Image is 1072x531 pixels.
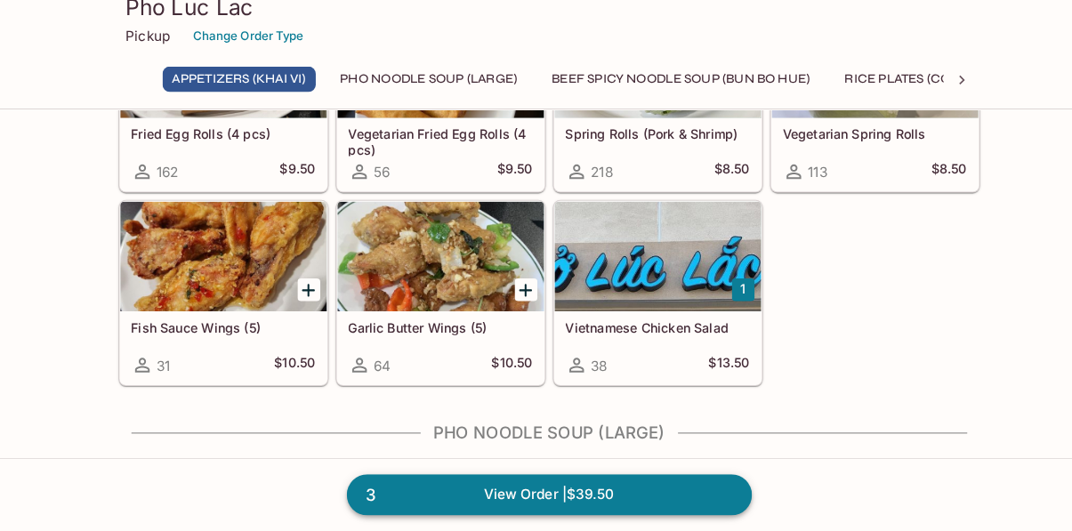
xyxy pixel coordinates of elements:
[789,173,808,189] span: 113
[754,21,955,128] div: Vegetarian Spring Rolls
[541,209,744,389] a: Vietnamese Chicken Salad38$13.50
[159,78,309,103] button: Appetizers (Khai Vi)
[542,210,743,317] div: Vietnamese Chicken Salad
[129,325,309,340] h5: Fish Sauce Wings (5)
[181,35,305,62] button: Change Order Type
[341,325,520,340] h5: Garlic Butter Wings (5)
[329,209,532,389] a: Garlic Butter Wings (5)64$10.50
[486,170,520,191] h5: $9.50
[909,170,944,191] h5: $8.50
[274,170,309,191] h5: $9.50
[815,78,976,103] button: Rice Plates (Com Dia)
[529,78,801,103] button: Beef Spicy Noodle Soup (Bun Bo Hue)
[154,361,167,378] span: 31
[714,285,737,307] button: Add Vietnamese Chicken Salad
[330,21,531,128] div: Vegetarian Fried Egg Rolls (4 pcs)
[118,210,319,317] div: Fish Sauce Wings (5)
[503,285,525,307] button: Add Garlic Butter Wings (5)
[692,358,732,380] h5: $13.50
[366,361,383,378] span: 64
[339,476,734,515] a: 3View Order |$39.50
[269,358,309,380] h5: $10.50
[577,173,599,189] span: 218
[124,40,167,57] p: Pickup
[577,361,593,378] span: 38
[542,21,743,128] div: Spring Rolls (Pork & Shrimp)
[129,136,309,151] h5: Fried Egg Rolls (4 pcs)
[552,325,732,340] h5: Vietnamese Chicken Salad
[117,425,956,445] h4: Pho Noodle Soup (Large)
[480,358,520,380] h5: $10.50
[118,21,319,128] div: Fried Egg Rolls (4 pcs)
[154,173,175,189] span: 162
[552,136,732,151] h5: Spring Rolls (Pork & Shrimp)
[764,136,944,151] h5: Vegetarian Spring Rolls
[291,285,313,307] button: Add Fish Sauce Wings (5)
[124,7,949,35] h3: Pho Luc Lac
[323,78,515,103] button: Pho Noodle Soup (Large)
[341,136,520,165] h5: Vegetarian Fried Egg Rolls (4 pcs)
[366,173,382,189] span: 56
[347,484,378,509] span: 3
[330,210,531,317] div: Garlic Butter Wings (5)
[117,209,320,389] a: Fish Sauce Wings (5)31$10.50
[697,170,732,191] h5: $8.50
